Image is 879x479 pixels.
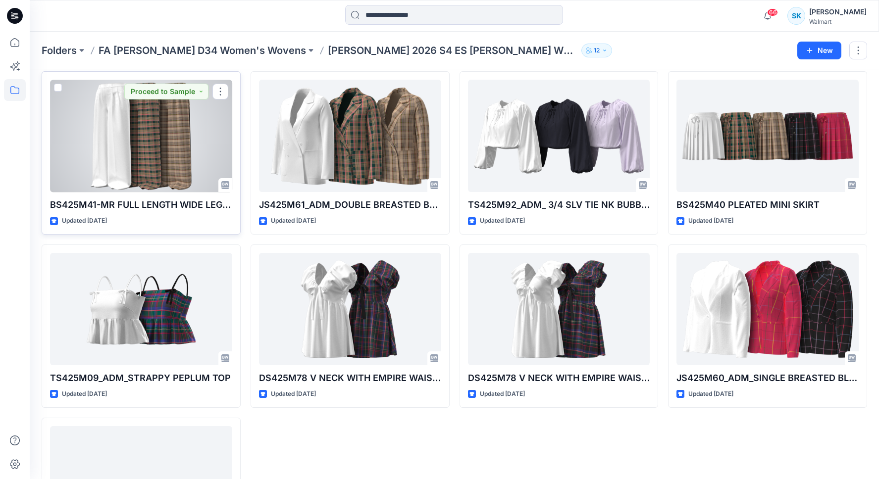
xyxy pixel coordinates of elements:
p: 12 [594,45,600,56]
button: 12 [581,44,612,57]
a: BS425M41-MR FULL LENGTH WIDE LEG PLEATED TROUSER [50,80,232,192]
a: TS425M92_ADM_ 3/4 SLV TIE NK BUBBLE TOP [468,80,650,192]
p: Updated [DATE] [62,216,107,226]
p: DS425M78 V NECK WITH EMPIRE WAIST BUBBLE SLV MINI DRESS [259,371,441,385]
p: [PERSON_NAME] 2026 S4 ES [PERSON_NAME] WOVENS [328,44,577,57]
span: 66 [767,8,778,16]
div: Walmart [809,18,867,25]
p: DS425M78 V NECK WITH EMPIRE WAIST BUBBLE SLV MINI DRESS versionB [468,371,650,385]
p: Updated [DATE] [480,389,525,399]
p: JS425M61_ADM_DOUBLE BREASTED BLAZER [259,198,441,212]
p: Updated [DATE] [480,216,525,226]
p: TS425M92_ADM_ 3/4 SLV TIE NK BUBBLE TOP [468,198,650,212]
a: TS425M09_ADM_STRAPPY PEPLUM TOP [50,253,232,365]
p: TS425M09_ADM_STRAPPY PEPLUM TOP [50,371,232,385]
a: Folders [42,44,77,57]
a: JS425M61_ADM_DOUBLE BREASTED BLAZER [259,80,441,192]
p: Updated [DATE] [271,216,316,226]
a: BS425M40 PLEATED MINI SKIRT [676,80,859,192]
button: New [797,42,841,59]
div: SK [787,7,805,25]
a: FA [PERSON_NAME] D34 Women's Wovens [99,44,306,57]
p: BS425M41-MR FULL LENGTH WIDE LEG PLEATED TROUSER [50,198,232,212]
a: JS425M60_ADM_SINGLE BREASTED BLAZER [676,253,859,365]
p: Updated [DATE] [688,389,733,399]
p: BS425M40 PLEATED MINI SKIRT [676,198,859,212]
a: DS425M78 V NECK WITH EMPIRE WAIST BUBBLE SLV MINI DRESS versionB [468,253,650,365]
p: Updated [DATE] [688,216,733,226]
a: DS425M78 V NECK WITH EMPIRE WAIST BUBBLE SLV MINI DRESS [259,253,441,365]
p: Updated [DATE] [62,389,107,399]
div: [PERSON_NAME] [809,6,867,18]
p: JS425M60_ADM_SINGLE BREASTED BLAZER [676,371,859,385]
p: Updated [DATE] [271,389,316,399]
